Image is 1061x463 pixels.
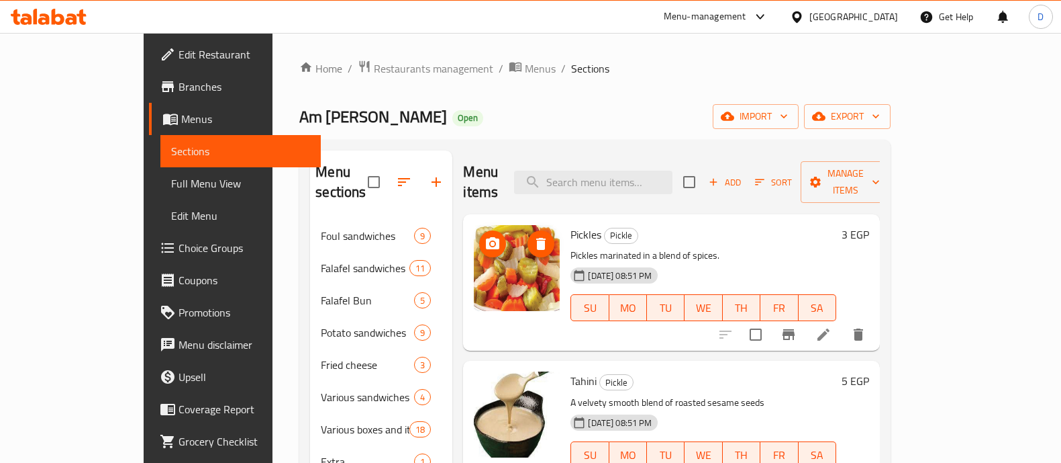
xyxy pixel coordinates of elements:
span: Coverage Report [179,401,310,417]
button: Sort [752,172,795,193]
span: Sections [571,60,609,77]
button: export [804,104,891,129]
div: items [409,260,431,276]
span: Menus [525,60,556,77]
div: Foul sandwiches9 [310,220,452,252]
div: Pickle [604,228,638,244]
button: Add section [420,166,452,198]
span: WE [690,298,717,318]
span: export [815,108,880,125]
span: Edit Restaurant [179,46,310,62]
button: upload picture [479,230,506,257]
div: Menu-management [664,9,746,25]
div: items [414,389,431,405]
span: 11 [410,262,430,275]
span: [DATE] 08:51 PM [583,269,657,282]
span: Edit Menu [171,208,310,224]
p: Pickles marinated in a blend of spices. [570,247,836,264]
a: Promotions [149,296,321,329]
div: Fried cheese3 [310,349,452,381]
span: Sort [755,175,792,190]
span: Add item [703,172,746,193]
a: Menu disclaimer [149,329,321,361]
div: Potato sandwiches9 [310,317,452,349]
span: Select section [675,168,703,196]
span: Select all sections [360,168,388,196]
a: Edit Restaurant [149,38,321,71]
div: items [414,292,431,308]
span: Open [452,112,483,124]
span: Am [PERSON_NAME] [299,101,447,132]
a: Branches [149,71,321,103]
button: Branch-specific-item [772,319,805,351]
button: SA [799,294,836,321]
span: import [723,108,788,125]
a: Restaurants management [358,60,493,77]
button: FR [760,294,798,321]
button: TH [723,294,760,321]
p: A velvety smooth blend of roasted sesame seeds [570,394,836,411]
a: Menus [149,103,321,135]
img: Tahini [474,372,560,458]
span: Promotions [179,304,310,321]
button: WE [685,294,722,321]
span: FR [766,298,793,318]
span: Add [707,175,743,190]
span: [DATE] 08:51 PM [583,417,657,429]
h2: Menu items [463,162,498,202]
button: SU [570,294,609,321]
span: TU [652,298,679,318]
span: Fried cheese [321,357,414,373]
a: Choice Groups [149,232,321,264]
h6: 3 EGP [842,225,869,244]
li: / [561,60,566,77]
h2: Menu sections [315,162,368,202]
div: Various sandwiches4 [310,381,452,413]
a: Full Menu View [160,167,321,200]
button: Manage items [801,161,891,203]
span: Falafel sandwiches [321,260,409,276]
div: Falafel sandwiches11 [310,252,452,284]
button: delete image [527,230,554,257]
li: / [499,60,503,77]
span: 9 [415,230,430,243]
div: items [414,228,431,244]
button: delete [842,319,874,351]
span: Tahini [570,371,597,391]
span: SU [576,298,603,318]
span: Various sandwiches [321,389,414,405]
li: / [348,60,352,77]
a: Grocery Checklist [149,425,321,458]
span: Manage items [811,165,880,199]
span: TH [728,298,755,318]
input: search [514,171,672,194]
button: MO [609,294,647,321]
a: Edit Menu [160,200,321,232]
span: 3 [415,359,430,372]
button: Add [703,172,746,193]
button: import [713,104,799,129]
span: 4 [415,391,430,404]
div: Open [452,110,483,126]
span: SA [804,298,831,318]
span: Pickle [600,375,633,390]
div: items [414,325,431,341]
span: Sections [171,143,310,159]
span: Sort sections [388,166,420,198]
span: Upsell [179,369,310,385]
div: [GEOGRAPHIC_DATA] [809,9,898,24]
div: items [414,357,431,373]
span: Sort items [746,172,801,193]
span: Foul sandwiches [321,228,414,244]
span: Falafel Bun [321,292,414,308]
span: D [1038,9,1044,24]
span: Menus [181,111,310,127]
div: Pickle [599,374,634,390]
button: TU [647,294,685,321]
a: Upsell [149,361,321,393]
